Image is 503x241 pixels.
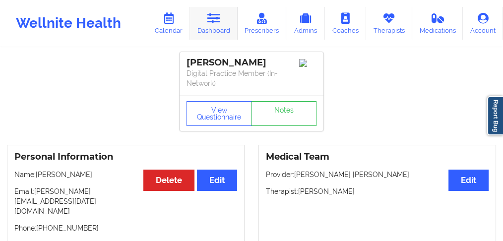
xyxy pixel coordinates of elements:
button: Edit [448,170,489,191]
a: Therapists [366,7,412,40]
a: Dashboard [190,7,238,40]
div: [PERSON_NAME] [187,57,316,68]
a: Calendar [147,7,190,40]
p: Digital Practice Member (In-Network) [187,68,316,88]
h3: Medical Team [266,151,489,163]
a: Notes [251,101,317,126]
a: Report Bug [487,96,503,135]
a: Admins [286,7,325,40]
a: Account [463,7,503,40]
a: Medications [412,7,463,40]
h3: Personal Information [14,151,237,163]
button: View Questionnaire [187,101,252,126]
a: Coaches [325,7,366,40]
button: Delete [143,170,194,191]
img: Image%2Fplaceholer-image.png [299,59,316,67]
p: Name: [PERSON_NAME] [14,170,237,180]
p: Phone: [PHONE_NUMBER] [14,223,237,233]
p: Provider: [PERSON_NAME] [PERSON_NAME] [266,170,489,180]
button: Edit [197,170,237,191]
p: Therapist: [PERSON_NAME] [266,186,489,196]
p: Email: [PERSON_NAME][EMAIL_ADDRESS][DATE][DOMAIN_NAME] [14,186,237,216]
a: Prescribers [238,7,287,40]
